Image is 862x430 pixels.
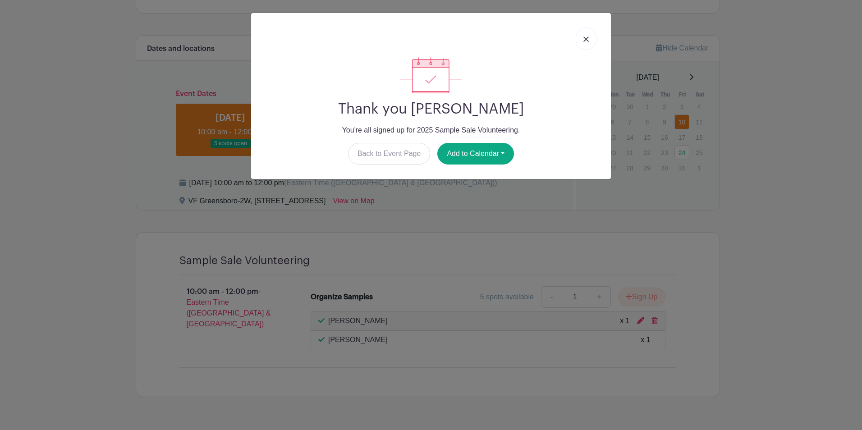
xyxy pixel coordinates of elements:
[348,143,431,165] a: Back to Event Page
[583,37,589,42] img: close_button-5f87c8562297e5c2d7936805f587ecaba9071eb48480494691a3f1689db116b3.svg
[258,125,604,136] p: You're all signed up for 2025 Sample Sale Volunteering.
[400,57,462,93] img: signup_complete-c468d5dda3e2740ee63a24cb0ba0d3ce5d8a4ecd24259e683200fb1569d990c8.svg
[437,143,514,165] button: Add to Calendar
[258,101,604,118] h2: Thank you [PERSON_NAME]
